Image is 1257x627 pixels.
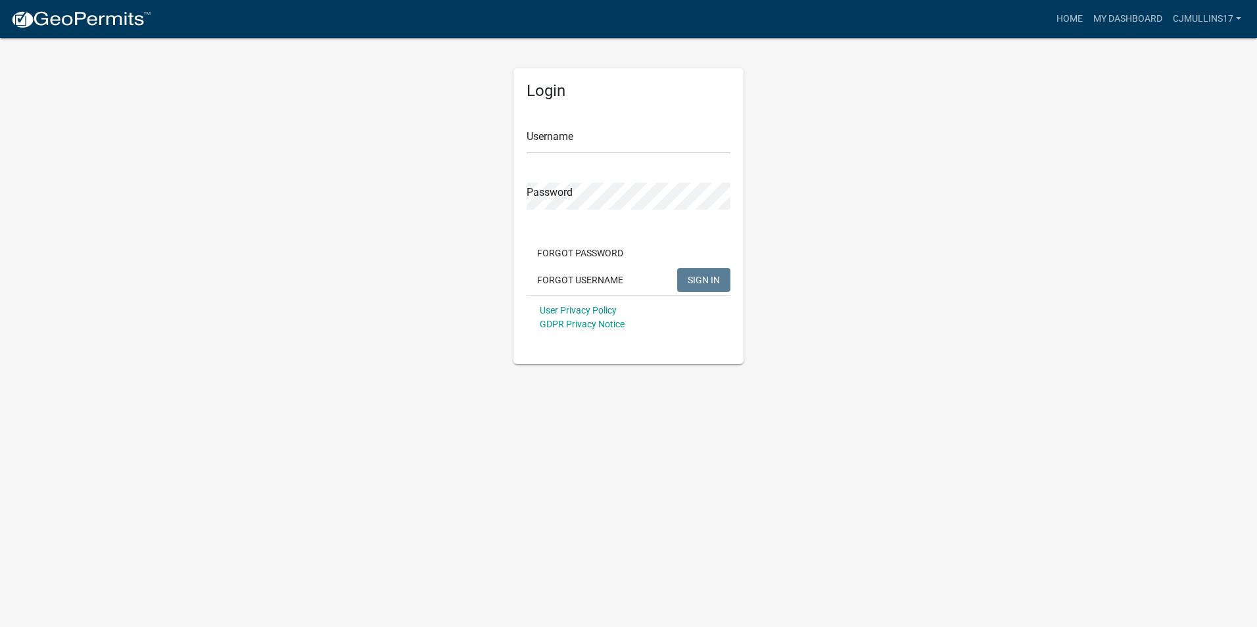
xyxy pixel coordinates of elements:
[540,319,625,329] a: GDPR Privacy Notice
[1051,7,1088,32] a: Home
[527,268,634,292] button: Forgot Username
[677,268,730,292] button: SIGN IN
[527,81,730,101] h5: Login
[1088,7,1168,32] a: My Dashboard
[540,305,617,315] a: User Privacy Policy
[1168,7,1246,32] a: cjmullins17
[688,274,720,285] span: SIGN IN
[527,241,634,265] button: Forgot Password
